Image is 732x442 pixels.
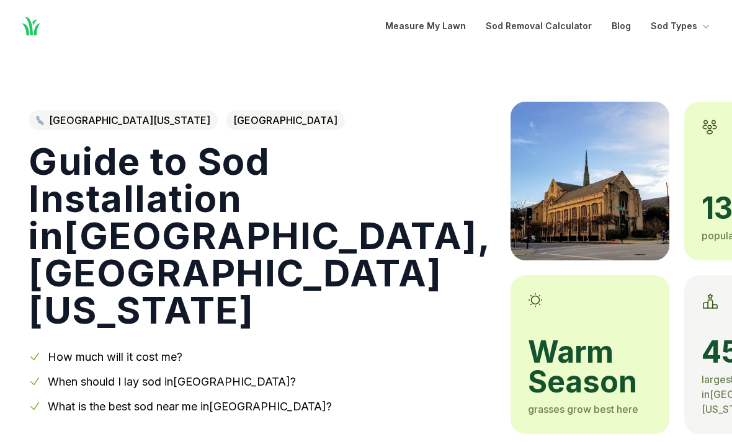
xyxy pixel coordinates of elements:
img: Southern California state outline [36,116,44,125]
a: Measure My Lawn [385,19,466,33]
a: How much will it cost me? [48,350,182,363]
a: When should I lay sod in[GEOGRAPHIC_DATA]? [48,375,296,388]
a: Sod Removal Calculator [486,19,592,33]
h1: Guide to Sod Installation in [GEOGRAPHIC_DATA] , [GEOGRAPHIC_DATA][US_STATE] [29,143,491,329]
span: warm season [528,337,652,397]
a: What is the best sod near me in[GEOGRAPHIC_DATA]? [48,400,332,413]
button: Sod Types [651,19,712,33]
a: [GEOGRAPHIC_DATA][US_STATE] [29,110,218,130]
span: grasses grow best here [528,403,638,415]
span: [GEOGRAPHIC_DATA] [226,110,345,130]
img: A picture of Pasadena [511,102,669,260]
a: Blog [612,19,631,33]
